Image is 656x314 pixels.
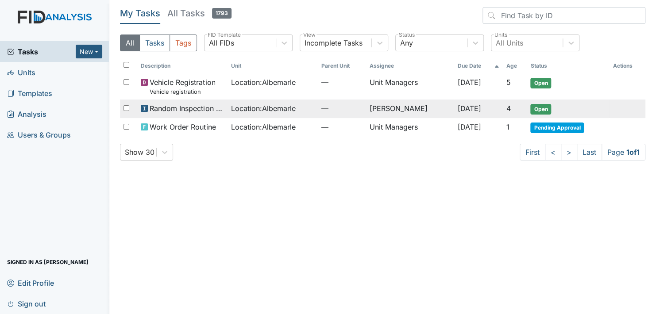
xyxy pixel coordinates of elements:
div: Type filter [120,34,197,51]
span: Vehicle Registration Vehicle registration [150,77,215,96]
th: Toggle SortBy [137,58,228,73]
span: Users & Groups [7,128,71,142]
span: — [321,122,363,132]
span: 1793 [212,8,232,19]
td: Unit Managers [366,118,454,137]
span: Pending Approval [530,123,584,133]
strong: 1 of 1 [626,148,640,157]
nav: task-pagination [520,144,645,161]
td: Unit Managers [366,73,454,100]
th: Toggle SortBy [527,58,609,73]
th: Assignee [366,58,454,73]
span: Signed in as [PERSON_NAME] [7,255,89,269]
th: Toggle SortBy [454,58,503,73]
td: [PERSON_NAME] [366,100,454,118]
th: Toggle SortBy [228,58,318,73]
button: Tasks [139,34,170,51]
span: Sign out [7,297,46,310]
span: 4 [506,104,511,113]
span: Units [7,65,35,79]
h5: All Tasks [167,7,232,19]
a: First [520,144,545,161]
span: Edit Profile [7,276,54,290]
h5: My Tasks [120,7,160,19]
span: — [321,103,363,114]
span: [DATE] [458,78,481,87]
a: Tasks [7,46,76,57]
a: < [545,144,561,161]
button: New [76,45,102,58]
div: Any [400,38,413,48]
small: Vehicle registration [150,88,215,96]
span: Open [530,78,551,88]
th: Toggle SortBy [503,58,527,73]
span: 1 [506,123,509,131]
input: Toggle All Rows Selected [123,62,129,68]
span: Location : Albemarle [231,77,296,88]
span: Work Order Routine [150,122,216,132]
span: Templates [7,86,52,100]
span: [DATE] [458,104,481,113]
div: Show 30 [125,147,154,157]
button: All [120,34,140,51]
span: Random Inspection for AM [150,103,224,114]
a: Last [577,144,602,161]
a: > [561,144,577,161]
span: — [321,77,363,88]
div: Incomplete Tasks [305,38,363,48]
div: All FIDs [209,38,234,48]
span: Location : Albemarle [231,122,296,132]
span: Open [530,104,551,115]
span: [DATE] [458,123,481,131]
span: Analysis [7,107,46,121]
span: Location : Albemarle [231,103,296,114]
button: Tags [170,34,197,51]
th: Actions [609,58,645,73]
th: Toggle SortBy [318,58,366,73]
div: All Units [496,38,523,48]
span: 5 [506,78,511,87]
input: Find Task by ID [482,7,645,24]
span: Page [602,144,645,161]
